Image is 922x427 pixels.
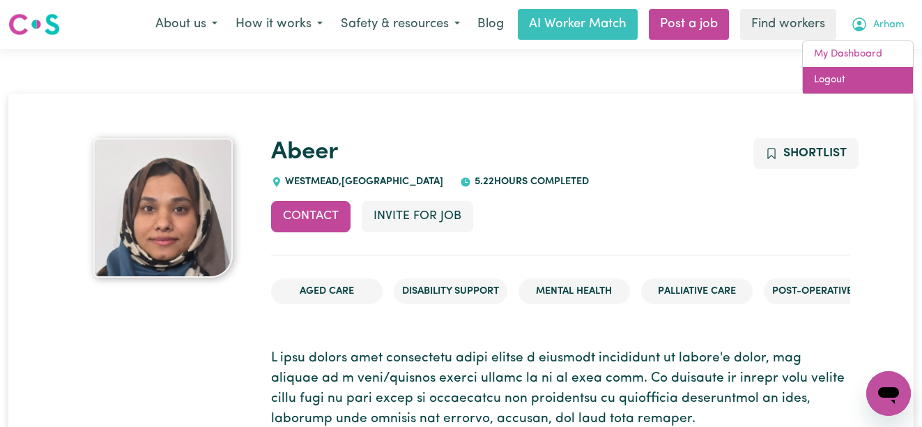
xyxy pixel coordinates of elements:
a: Abeer [271,140,338,165]
img: Careseekers logo [8,12,60,37]
li: Aged Care [271,278,383,305]
li: Disability Support [394,278,507,305]
span: Arham [873,17,905,33]
button: How it works [226,10,332,39]
a: Careseekers logo [8,8,60,40]
a: Logout [803,67,913,93]
span: 5.22 hours completed [471,177,589,187]
span: WESTMEAD , [GEOGRAPHIC_DATA] [282,177,444,187]
a: Post a job [649,9,729,40]
span: Shortlist [783,147,847,159]
li: Palliative care [641,278,753,305]
li: Post-operative care [764,278,889,305]
iframe: Button to launch messaging window [866,371,911,416]
button: Safety & resources [332,10,469,39]
a: Blog [469,9,512,40]
button: My Account [842,10,914,39]
button: Contact [271,201,351,232]
button: Invite for Job [362,201,473,232]
a: Abeer 's profile picture' [72,138,254,278]
a: My Dashboard [803,41,913,68]
button: About us [146,10,226,39]
li: Mental Health [518,278,630,305]
img: Abeer [93,138,233,278]
button: Add to shortlist [753,138,859,169]
a: Find workers [740,9,836,40]
div: My Account [802,40,914,94]
a: AI Worker Match [518,9,638,40]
